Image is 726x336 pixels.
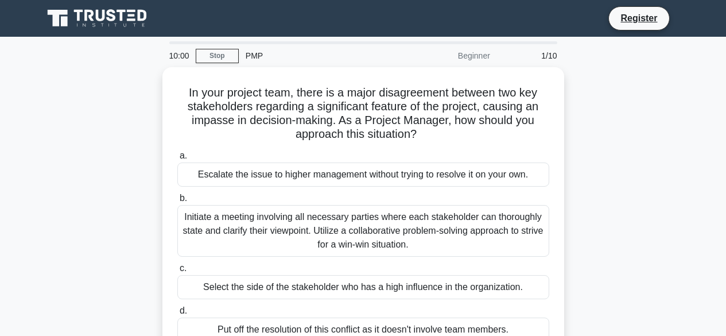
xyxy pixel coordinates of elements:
[177,275,549,299] div: Select the side of the stakeholder who has a high influence in the organization.
[180,193,187,203] span: b.
[180,306,187,315] span: d.
[239,44,397,67] div: PMP
[497,44,564,67] div: 1/10
[176,86,550,142] h5: In your project team, there is a major disagreement between two key stakeholders regarding a sign...
[614,11,664,25] a: Register
[397,44,497,67] div: Beginner
[162,44,196,67] div: 10:00
[177,205,549,257] div: Initiate a meeting involving all necessary parties where each stakeholder can thoroughly state an...
[177,163,549,187] div: Escalate the issue to higher management without trying to resolve it on your own.
[196,49,239,63] a: Stop
[180,263,187,273] span: c.
[180,150,187,160] span: a.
